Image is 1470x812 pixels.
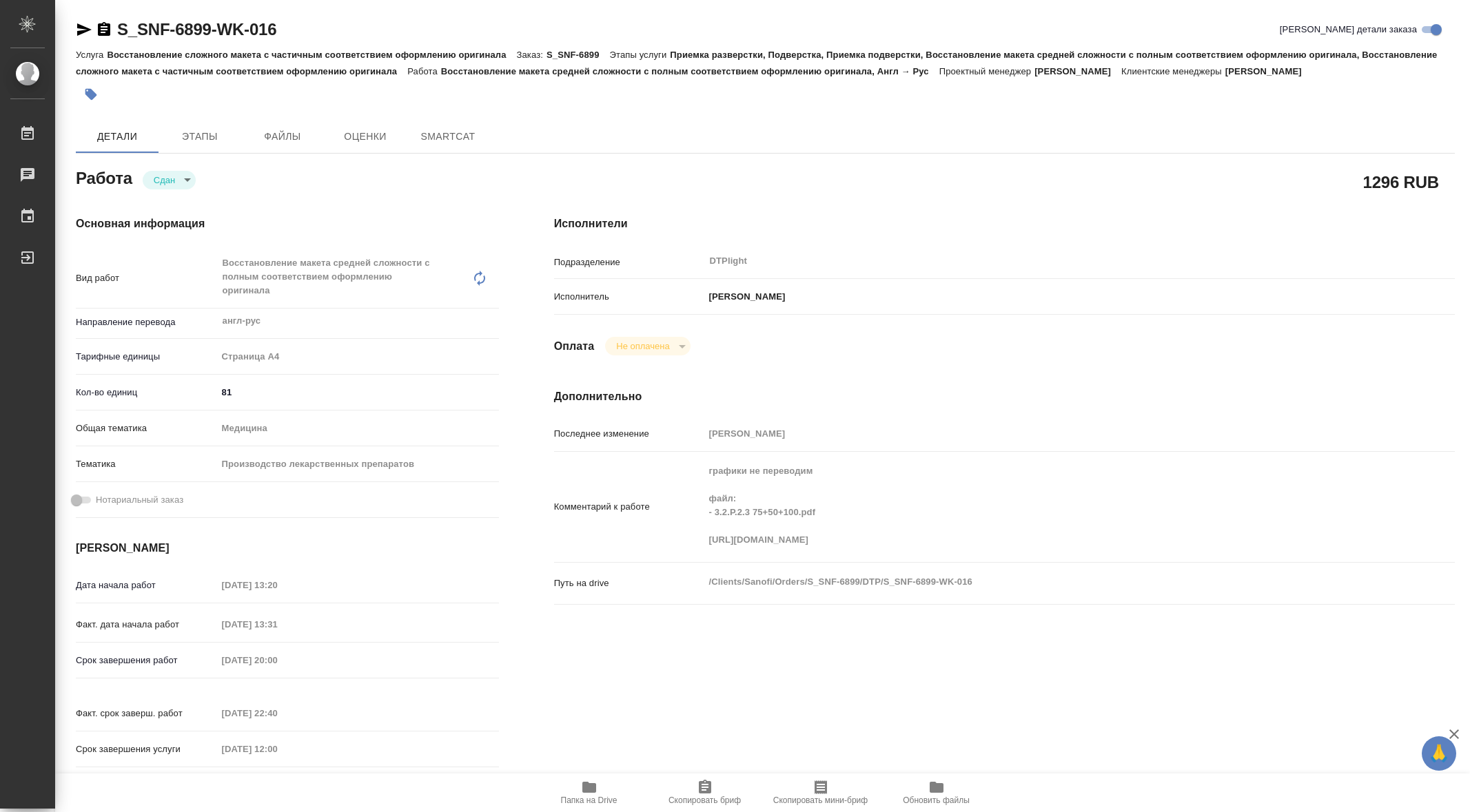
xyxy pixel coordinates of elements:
p: Тематика [76,457,217,471]
button: Папка на Drive [531,773,647,812]
textarea: /Clients/Sanofi/Orders/S_SNF-6899/DTP/S_SNF-6899-WK-016 [704,570,1380,594]
p: Направление перевода [76,315,217,329]
p: Последнее изменение [554,427,704,441]
p: Работа [407,66,441,76]
p: Вид работ [76,271,217,285]
div: Страница А4 [217,345,499,368]
p: Факт. срок заверш. работ [76,707,217,720]
div: Медицина [217,417,499,440]
input: ✎ Введи что-нибудь [217,382,499,402]
p: Приемка разверстки, Подверстка, Приемка подверстки, Восстановление макета средней сложности с пол... [76,50,1437,76]
p: Дата начала работ [76,579,217,592]
span: Скопировать бриф [668,795,741,805]
span: 🙏 [1427,739,1451,768]
button: Скопировать мини-бриф [763,773,879,812]
button: Скопировать ссылку для ЯМессенджера [76,21,92,38]
p: Исполнитель [554,290,704,304]
p: Кол-во единиц [76,386,217,399]
p: Факт. дата начала работ [76,618,217,632]
div: Производство лекарственных препаратов [217,452,499,476]
p: [PERSON_NAME] [1225,66,1312,76]
p: Восстановление макета средней сложности с полным соответствием оформлению оригинала, Англ → Рус [441,66,939,76]
p: Услуга [76,50,107,60]
span: Файлы [249,128,316,145]
span: Скопировать мини-бриф [773,795,868,805]
p: Комментарий к работе [554,500,704,514]
h2: Работа [76,165,132,189]
span: Папка на Drive [561,795,617,805]
input: Пустое поле [217,614,338,634]
input: Пустое поле [217,739,338,759]
input: Пустое поле [217,575,338,595]
button: Обновить файлы [879,773,994,812]
input: Пустое поле [217,703,338,723]
button: Добавить тэг [76,79,106,110]
p: [PERSON_NAME] [704,290,786,304]
input: Пустое поле [217,650,338,670]
button: 🙏 [1422,736,1456,771]
span: Детали [84,128,150,145]
p: Тарифные единицы [76,350,217,364]
div: Сдан [143,171,196,189]
button: Сдан [150,174,179,186]
p: Проектный менеджер [939,66,1034,76]
textarea: графики не переводим файл: - 3.2.P.2.3 75+50+100.pdf [URL][DOMAIN_NAME] [704,459,1380,552]
div: Сдан [605,337,690,355]
p: Этапы услуги [610,50,671,60]
p: Общая тематика [76,421,217,435]
p: S_SNF-6899 [547,50,610,60]
button: Скопировать бриф [647,773,763,812]
h4: [PERSON_NAME] [76,540,499,556]
p: [PERSON_NAME] [1034,66,1121,76]
button: Не оплачена [612,340,673,352]
h4: Оплата [554,338,595,355]
h4: Исполнители [554,216,1455,232]
p: Восстановление сложного макета с частичным соответствием оформлению оригинала [107,50,516,60]
p: Заказ: [517,50,547,60]
p: Срок завершения работ [76,654,217,667]
h4: Основная информация [76,216,499,232]
p: Клиентские менеджеры [1121,66,1225,76]
span: Нотариальный заказ [96,493,183,507]
span: [PERSON_NAME] детали заказа [1280,23,1417,37]
span: SmartCat [415,128,481,145]
input: Пустое поле [704,424,1380,444]
span: Этапы [167,128,233,145]
p: Срок завершения услуги [76,742,217,756]
button: Скопировать ссылку [96,21,112,38]
a: S_SNF-6899-WK-016 [117,20,276,39]
p: Путь на drive [554,576,704,590]
p: Подразделение [554,256,704,269]
h2: 1296 RUB [1363,170,1439,194]
h4: Дополнительно [554,388,1455,405]
span: Обновить файлы [903,795,970,805]
span: Оценки [332,128,398,145]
